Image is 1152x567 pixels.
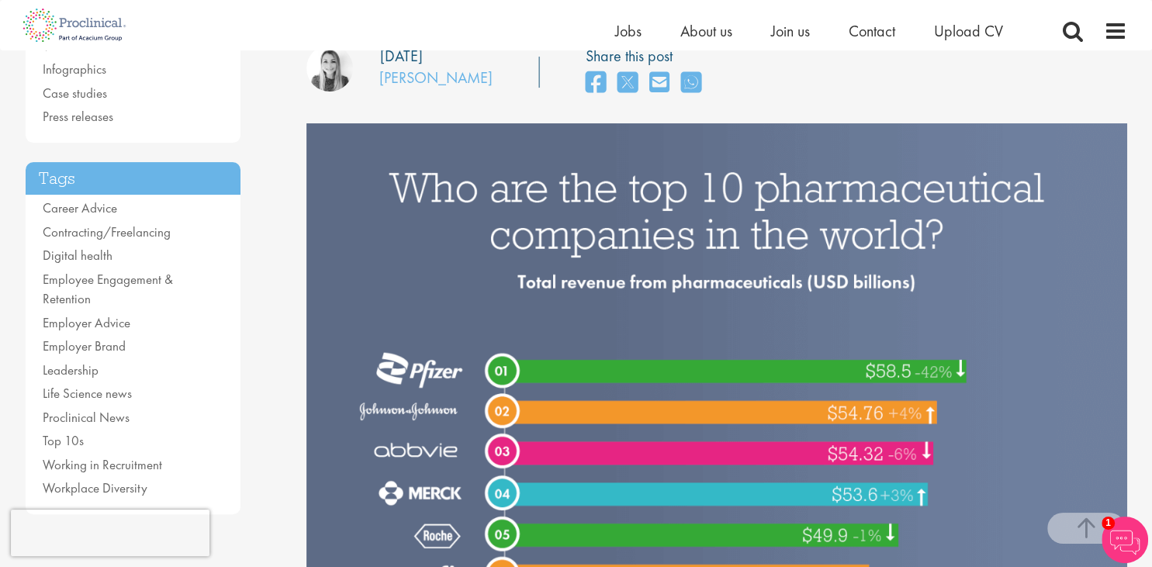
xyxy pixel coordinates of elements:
span: 1 [1102,517,1115,530]
a: Contact [849,21,895,41]
a: Top 10s [43,432,84,449]
a: share on whats app [681,67,701,100]
a: Infographics [43,61,106,78]
a: Press releases [43,108,113,125]
a: Leadership [43,361,99,379]
a: Join us [771,21,810,41]
a: share on email [649,67,669,100]
img: Hannah Burke [306,45,353,92]
a: share on facebook [586,67,606,100]
a: Working in Recruitment [43,456,162,473]
a: share on twitter [618,67,638,100]
a: Employer Brand [43,337,126,354]
iframe: reCAPTCHA [11,510,209,556]
a: Jobs [615,21,642,41]
a: Contracting/Freelancing [43,223,171,240]
label: Share this post [586,45,709,67]
a: Life Science news [43,385,132,402]
a: Digital health [43,247,112,264]
div: [DATE] [380,45,423,67]
a: Career Advice [43,199,117,216]
a: Employee Engagement & Retention [43,271,173,308]
a: Upload CV [934,21,1003,41]
a: Case studies [43,85,107,102]
a: [PERSON_NAME] [379,67,493,88]
a: Workplace Diversity [43,479,147,496]
img: Chatbot [1102,517,1148,563]
a: Videos [43,37,78,54]
a: Proclinical News [43,409,130,426]
a: Employer Advice [43,314,130,331]
a: About us [680,21,732,41]
h3: Tags [26,162,241,195]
